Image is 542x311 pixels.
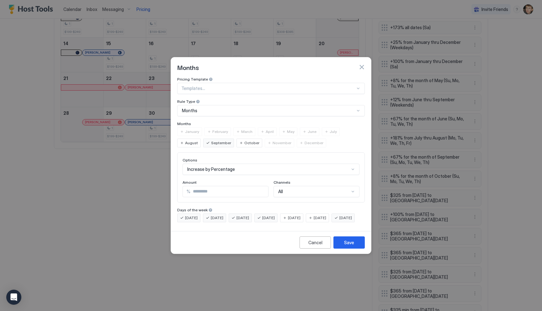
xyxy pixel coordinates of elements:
span: October [244,140,259,146]
span: Pricing Template [177,77,208,82]
span: March [241,129,252,134]
div: Save [344,239,354,246]
span: [DATE] [236,215,249,221]
span: February [212,129,228,134]
span: Months [177,121,191,126]
div: Cancel [308,239,322,246]
span: % [187,189,190,194]
span: September [211,140,231,146]
span: [DATE] [211,215,223,221]
span: July [330,129,337,134]
span: Amount [183,180,197,185]
span: [DATE] [314,215,326,221]
span: Channels [274,180,290,185]
span: January [185,129,199,134]
span: November [273,140,291,146]
span: [DATE] [185,215,198,221]
span: Months [177,62,199,72]
span: August [185,140,198,146]
button: Save [333,236,365,249]
input: Input Field [190,186,268,197]
span: Increase by Percentage [187,166,235,172]
span: [DATE] [339,215,352,221]
span: Months [182,108,197,113]
span: Days of the week [177,208,208,212]
div: Open Intercom Messenger [6,290,21,305]
span: April [266,129,274,134]
span: December [305,140,323,146]
span: June [308,129,316,134]
span: All [278,189,283,194]
span: Rule Type [177,99,195,104]
span: Options [183,158,197,162]
button: Cancel [300,236,331,249]
span: May [287,129,295,134]
span: [DATE] [288,215,300,221]
span: [DATE] [262,215,275,221]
